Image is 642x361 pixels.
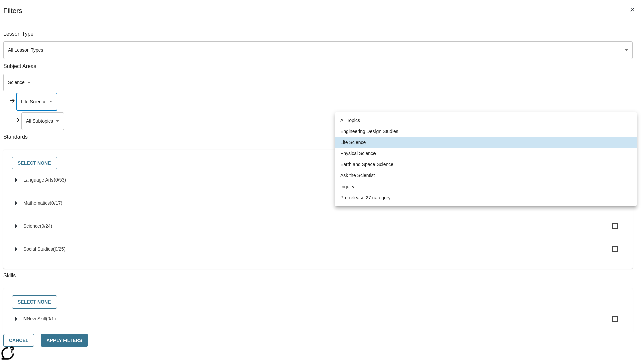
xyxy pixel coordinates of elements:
[335,159,637,170] li: Earth and Space Science
[335,148,637,159] li: Physical Science
[335,112,637,206] ul: Select a topic
[335,137,637,148] li: Life Science
[335,115,637,126] li: All Topics
[335,170,637,181] li: Ask the Scientist
[335,126,637,137] li: Engineering Design Studies
[335,192,637,203] li: Pre-release 27 category
[335,181,637,192] li: Inquiry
